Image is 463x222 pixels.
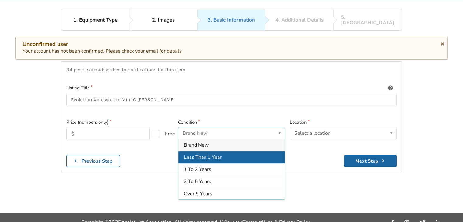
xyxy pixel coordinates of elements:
div: 1. Equipment Type [73,17,118,23]
label: Price (numbers only) [66,119,173,126]
b: Previous Step [82,158,113,165]
label: Location [290,119,397,126]
div: Unconfirmed user [23,41,440,48]
label: Condition [178,119,285,126]
div: Select a location [294,131,331,136]
span: Brand New [184,142,209,149]
div: 3. Basic Information [208,17,255,23]
div: 2. Images [152,17,175,23]
div: Brand New [183,131,207,136]
span: Less Than 1 Year [184,154,222,161]
button: Previous Step [66,155,120,167]
label: Listing Title [66,85,397,92]
button: Next Step [344,155,397,167]
span: 1 To 2 Years [184,166,211,173]
label: Free [153,130,170,137]
span: 3 To 5 Years [184,178,211,185]
div: Your account has not been confirmed. Please check your email for details [23,41,440,55]
p: 34 people are subscribed to notifications for this item [66,67,397,72]
span: Over 5 Years [184,190,212,197]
